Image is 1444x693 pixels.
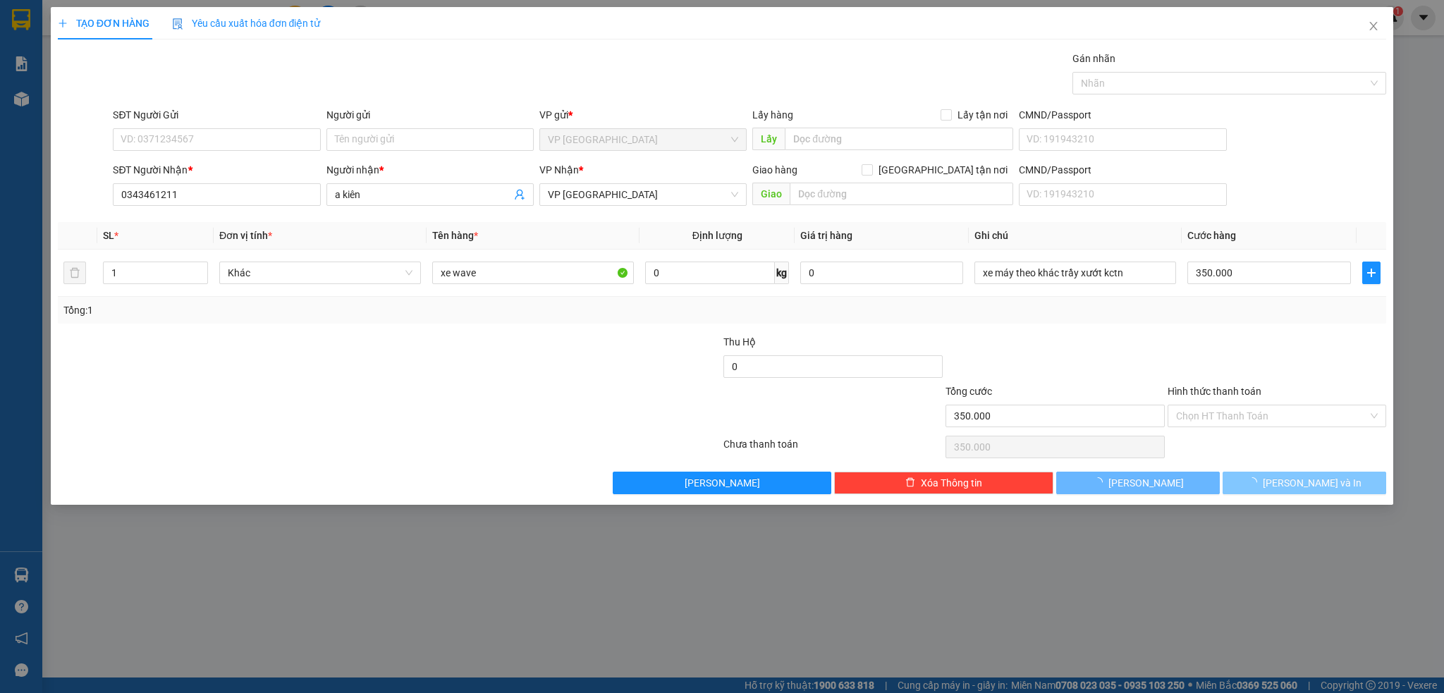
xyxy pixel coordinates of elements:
span: Đơn vị tính [219,230,272,241]
div: Người gửi [326,107,534,123]
input: Dọc đường [785,128,1013,150]
div: CMND/Passport [1019,162,1226,178]
span: Khác [228,262,412,283]
span: Giao [752,183,790,205]
span: Lấy tận nơi [952,107,1013,123]
span: plus [58,18,68,28]
label: Hình thức thanh toán [1168,386,1261,397]
div: VP gửi [539,107,747,123]
img: icon [172,18,183,30]
span: [GEOGRAPHIC_DATA] tận nơi [873,162,1013,178]
span: loading [1247,477,1263,487]
button: [PERSON_NAME] [613,472,832,494]
input: VD: Bàn, Ghế [432,262,634,284]
span: Lấy hàng [752,109,793,121]
input: 0 [800,262,963,284]
div: SĐT Người Nhận [113,162,320,178]
span: Xóa Thông tin [921,475,982,491]
span: VP Nha Trang [548,184,738,205]
button: Close [1354,7,1393,47]
button: [PERSON_NAME] [1056,472,1220,494]
input: Dọc đường [790,183,1013,205]
div: Chưa thanh toán [722,436,944,461]
span: Cước hàng [1187,230,1236,241]
span: close [1368,20,1379,32]
span: delete [905,477,915,489]
label: Gán nhãn [1072,53,1115,64]
span: SL [103,230,114,241]
span: Tổng cước [946,386,992,397]
span: Giao hàng [752,164,797,176]
span: Thu Hộ [723,336,756,348]
span: user-add [514,189,525,200]
span: loading [1093,477,1108,487]
input: Ghi Chú [974,262,1176,284]
span: VP Nhận [539,164,579,176]
span: TẠO ĐƠN HÀNG [58,18,149,29]
button: [PERSON_NAME] và In [1223,472,1386,494]
span: Giá trị hàng [800,230,852,241]
button: plus [1362,262,1381,284]
span: VP Sài Gòn [548,129,738,150]
th: Ghi chú [969,222,1182,250]
span: Yêu cầu xuất hóa đơn điện tử [172,18,321,29]
span: Định lượng [692,230,742,241]
span: [PERSON_NAME] và In [1263,475,1362,491]
div: SĐT Người Gửi [113,107,320,123]
div: Người nhận [326,162,534,178]
span: [PERSON_NAME] [1108,475,1184,491]
span: plus [1363,267,1381,278]
span: Lấy [752,128,785,150]
div: Tổng: 1 [63,302,558,318]
span: Tên hàng [432,230,478,241]
div: CMND/Passport [1019,107,1226,123]
button: deleteXóa Thông tin [834,472,1053,494]
button: delete [63,262,86,284]
span: [PERSON_NAME] [685,475,760,491]
span: kg [775,262,789,284]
